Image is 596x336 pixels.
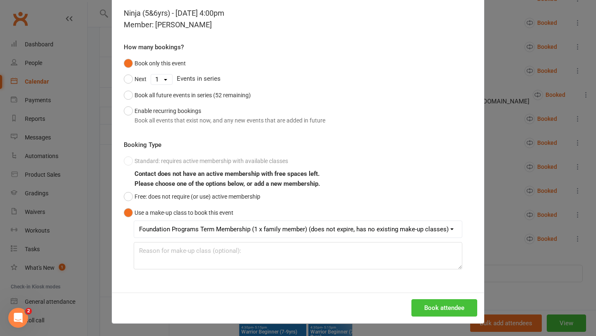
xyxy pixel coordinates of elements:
[135,116,325,125] div: Book all events that exist now, and any new events that are added in future
[124,103,325,128] button: Enable recurring bookingsBook all events that exist now, and any new events that are added in future
[25,308,32,314] span: 2
[135,91,251,100] div: Book all future events in series (52 remaining)
[8,308,28,328] iframe: Intercom live chat
[124,71,472,87] div: Events in series
[124,140,161,150] label: Booking Type
[124,55,186,71] button: Book only this event
[411,299,477,317] button: Book attendee
[124,71,147,87] button: Next
[124,42,184,52] label: How many bookings?
[135,170,320,178] b: Contact does not have an active membership with free spaces left.
[124,87,251,103] button: Book all future events in series (52 remaining)
[124,205,233,221] button: Use a make-up class to book this event
[124,189,260,204] button: Free: does not require (or use) active membership
[124,7,472,31] div: Ninja (5&6yrs) - [DATE] 4:00pm Member: [PERSON_NAME]
[135,180,320,187] b: Please choose one of the options below, or add a new membership.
